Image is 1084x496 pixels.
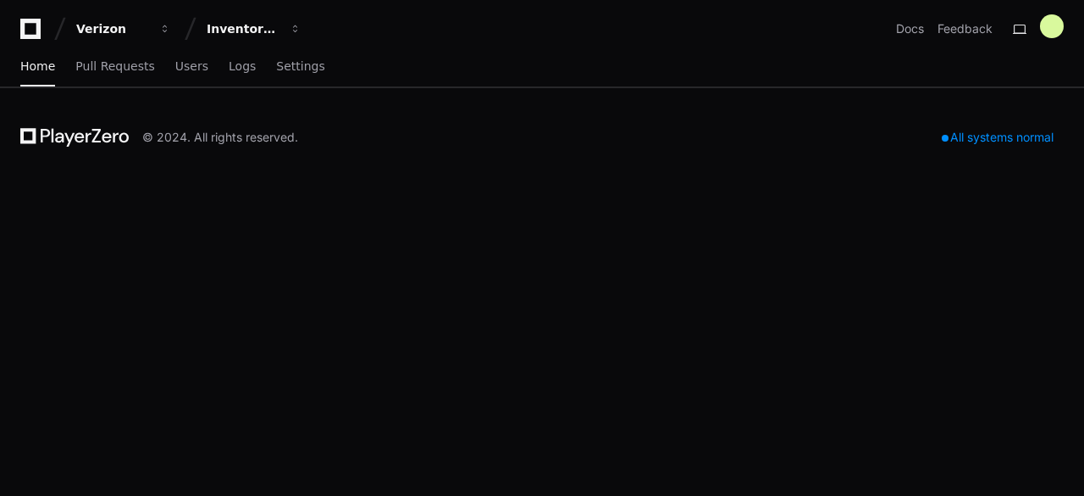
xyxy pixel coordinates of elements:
[276,61,324,71] span: Settings
[896,20,924,37] a: Docs
[75,61,154,71] span: Pull Requests
[276,47,324,86] a: Settings
[229,61,256,71] span: Logs
[207,20,279,37] div: Inventory Management
[75,47,154,86] a: Pull Requests
[229,47,256,86] a: Logs
[76,20,149,37] div: Verizon
[142,129,298,146] div: © 2024. All rights reserved.
[175,47,208,86] a: Users
[932,125,1064,149] div: All systems normal
[20,47,55,86] a: Home
[175,61,208,71] span: Users
[937,20,993,37] button: Feedback
[69,14,178,44] button: Verizon
[200,14,308,44] button: Inventory Management
[20,61,55,71] span: Home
